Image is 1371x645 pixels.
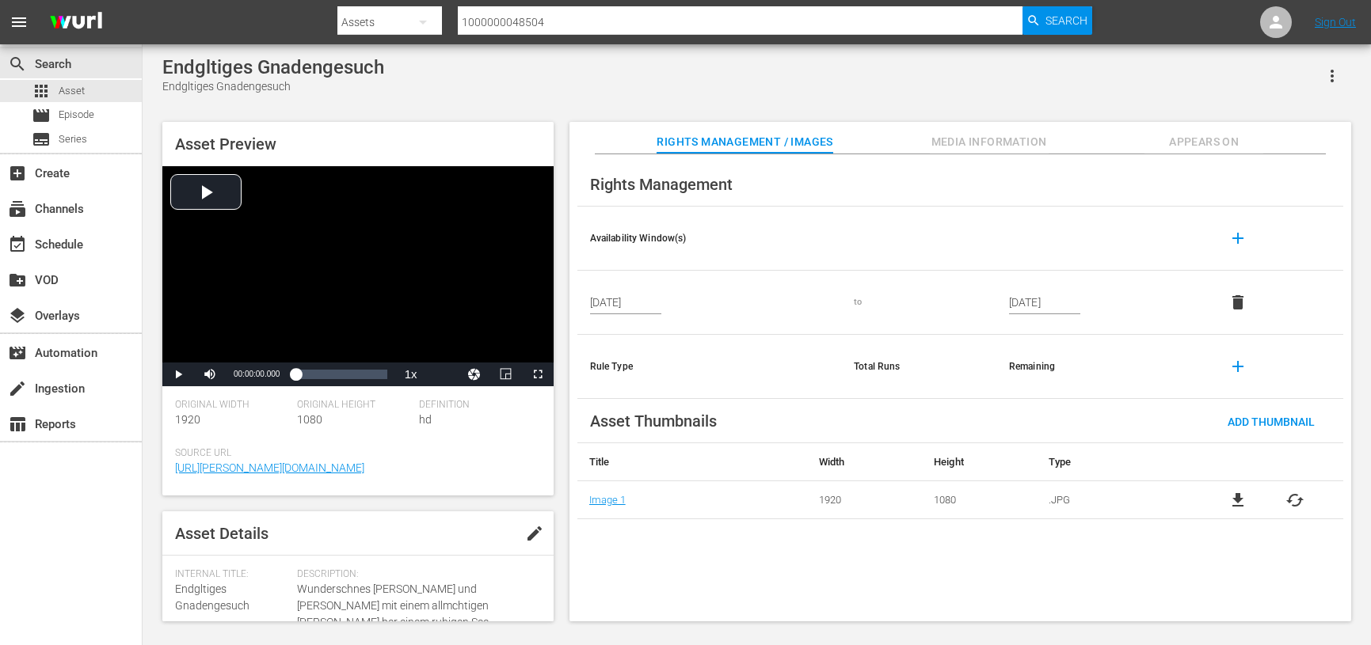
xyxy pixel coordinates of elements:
[1023,6,1092,35] button: Search
[59,107,94,123] span: Episode
[525,524,544,543] span: edit
[419,399,533,412] span: Definition
[297,413,322,426] span: 1080
[32,82,51,101] span: Asset
[590,412,717,431] span: Asset Thumbnails
[1045,6,1087,35] span: Search
[657,132,832,152] span: Rights Management / Images
[175,399,289,412] span: Original Width
[59,83,85,99] span: Asset
[1228,357,1247,376] span: add
[175,582,249,612] span: Endgltiges Gnadengesuch
[516,514,554,552] button: edit
[8,306,27,325] span: Overlays
[1215,407,1327,435] button: Add Thumbnail
[175,135,276,154] span: Asset Preview
[38,4,114,41] img: ans4CAIJ8jUAAAAAAAAAAAAAAAAAAAAAAAAgQb4GAAAAAAAAAAAAAAAAAAAAAAAAJMjXAAAAAAAAAAAAAAAAAAAAAAAAgAT5G...
[854,296,984,309] div: to
[8,271,27,290] span: VOD
[1285,491,1304,510] button: cached
[1219,347,1257,385] button: add
[1228,229,1247,248] span: add
[1144,132,1263,152] span: Appears On
[162,56,384,78] div: Endgltiges Gnadengesuch
[8,235,27,254] span: Schedule
[8,415,27,434] span: Reports
[419,413,432,426] span: hd
[8,55,27,74] span: Search
[930,132,1049,152] span: Media Information
[162,362,194,386] button: Play
[395,362,427,386] button: Playback Rate
[807,481,922,519] td: 1920
[175,524,268,543] span: Asset Details
[10,13,29,32] span: menu
[234,370,280,378] span: 00:00:00.000
[8,199,27,218] span: Channels
[1219,283,1257,321] button: delete
[295,370,387,379] div: Progress Bar
[297,568,533,581] span: Description:
[8,343,27,362] span: Automation
[589,494,626,506] a: Image 1
[175,568,289,581] span: Internal Title:
[59,131,87,147] span: Series
[490,362,522,386] button: Picture-in-Picture
[8,164,27,183] span: Create
[194,362,226,386] button: Mute
[162,78,384,95] div: Endgltiges Gnadengesuch
[32,106,51,125] span: Episode
[162,166,554,386] div: Video Player
[297,399,411,412] span: Original Height
[1219,219,1257,257] button: add
[1228,491,1247,510] a: file_download
[590,175,733,194] span: Rights Management
[175,461,364,474] a: [URL][PERSON_NAME][DOMAIN_NAME]
[175,447,533,460] span: Source Url
[175,413,200,426] span: 1920
[1315,16,1356,28] a: Sign Out
[841,335,996,399] th: Total Runs
[922,481,1037,519] td: 1080
[459,362,490,386] button: Jump To Time
[32,130,51,149] span: Series
[1215,415,1327,428] span: Add Thumbnail
[577,207,842,271] th: Availability Window(s)
[1228,293,1247,312] span: delete
[577,335,842,399] th: Rule Type
[8,379,27,398] span: Ingestion
[922,443,1037,481] th: Height
[522,362,554,386] button: Fullscreen
[577,443,807,481] th: Title
[807,443,922,481] th: Width
[1037,481,1190,519] td: .JPG
[996,335,1206,399] th: Remaining
[1037,443,1190,481] th: Type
